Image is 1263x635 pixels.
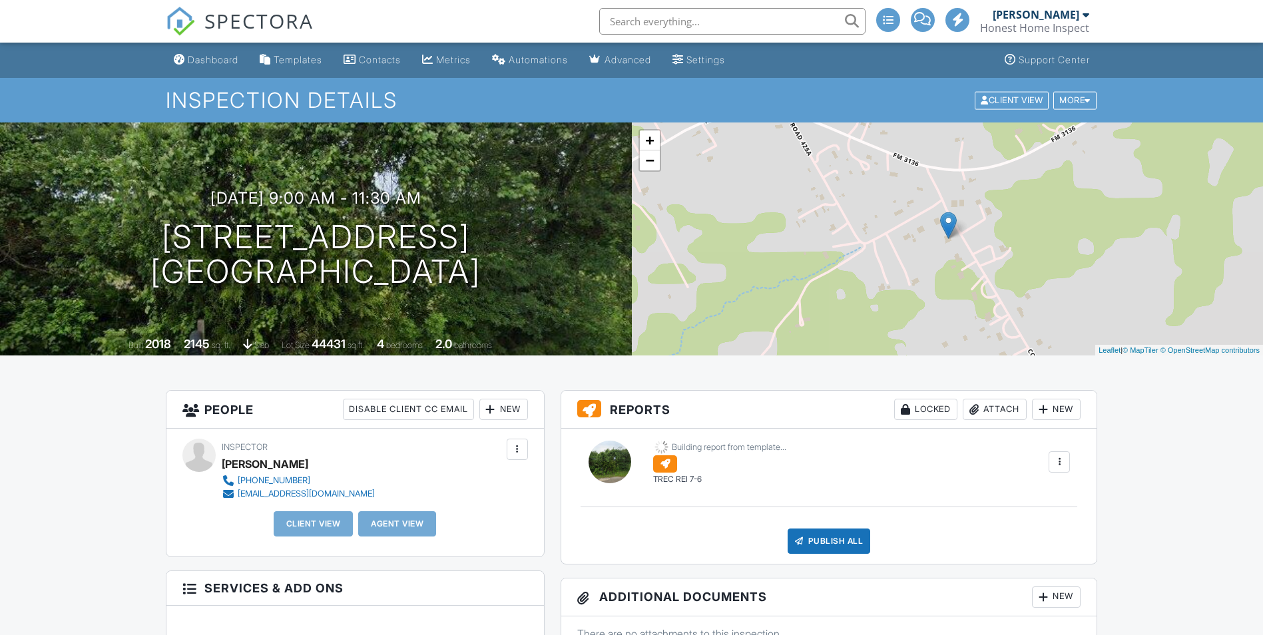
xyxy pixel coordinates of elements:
[561,578,1097,616] h3: Additional Documents
[166,7,195,36] img: The Best Home Inspection Software - Spectora
[788,529,871,554] div: Publish All
[1053,91,1097,109] div: More
[993,8,1079,21] div: [PERSON_NAME]
[561,391,1097,429] h3: Reports
[640,130,660,150] a: Zoom in
[1160,346,1260,354] a: © OpenStreetMap contributors
[210,189,421,207] h3: [DATE] 9:00 am - 11:30 am
[436,54,471,65] div: Metrics
[222,454,308,474] div: [PERSON_NAME]
[973,95,1052,105] a: Client View
[487,48,573,73] a: Automations (Basic)
[222,487,375,501] a: [EMAIL_ADDRESS][DOMAIN_NAME]
[359,54,401,65] div: Contacts
[963,399,1027,420] div: Attach
[274,54,322,65] div: Templates
[238,489,375,499] div: [EMAIL_ADDRESS][DOMAIN_NAME]
[584,48,656,73] a: Advanced
[166,571,544,606] h3: Services & Add ons
[653,439,670,455] img: loading-93afd81d04378562ca97960a6d0abf470c8f8241ccf6a1b4da771bf876922d1b.gif
[672,442,786,453] div: Building report from template...
[166,18,314,46] a: SPECTORA
[168,48,244,73] a: Dashboard
[184,337,210,351] div: 2145
[640,150,660,170] a: Zoom out
[1032,586,1081,608] div: New
[605,54,651,65] div: Advanced
[454,340,492,350] span: bathrooms
[509,54,568,65] div: Automations
[254,48,328,73] a: Templates
[338,48,406,73] a: Contacts
[348,340,364,350] span: sq.ft.
[282,340,310,350] span: Lot Size
[1032,399,1081,420] div: New
[386,340,423,350] span: bedrooms
[1099,346,1121,354] a: Leaflet
[188,54,238,65] div: Dashboard
[222,442,268,452] span: Inspector
[312,337,346,351] div: 44431
[667,48,730,73] a: Settings
[999,48,1095,73] a: Support Center
[212,340,230,350] span: sq. ft.
[150,220,481,290] h1: [STREET_ADDRESS] [GEOGRAPHIC_DATA]
[975,91,1049,109] div: Client View
[894,399,957,420] div: Locked
[417,48,476,73] a: Metrics
[653,474,786,485] div: TREC REI 7-6
[435,337,452,351] div: 2.0
[128,340,143,350] span: Built
[1123,346,1158,354] a: © MapTiler
[479,399,528,420] div: New
[1095,345,1263,356] div: |
[980,21,1089,35] div: Honest Home Inspect
[377,337,384,351] div: 4
[599,8,866,35] input: Search everything...
[686,54,725,65] div: Settings
[254,340,269,350] span: slab
[1019,54,1090,65] div: Support Center
[166,391,544,429] h3: People
[204,7,314,35] span: SPECTORA
[343,399,474,420] div: Disable Client CC Email
[145,337,171,351] div: 2018
[166,89,1098,112] h1: Inspection Details
[238,475,310,486] div: [PHONE_NUMBER]
[222,474,375,487] a: [PHONE_NUMBER]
